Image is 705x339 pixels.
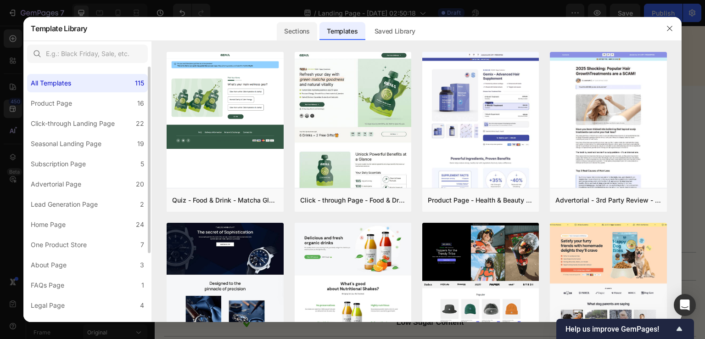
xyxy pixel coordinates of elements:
[27,45,148,63] input: E.g.: Black Friday, Sale, etc.
[213,1,337,23] a: Shop Now
[31,300,65,311] div: Legal Page
[358,136,542,152] h3: others
[140,239,144,250] div: 7
[555,195,661,206] div: Advertorial - 3rd Party Review - The Before Image - Hair Supplement
[31,280,64,291] div: FAQs Page
[31,17,87,40] h2: Template Library
[31,199,98,210] div: Lead Generation Page
[9,167,542,188] h2: Kombucha Comparison
[31,179,81,190] div: Advertorial Page
[565,325,674,333] span: Help us improve GemPages!
[31,118,115,129] div: Click-through Landing Page
[413,100,487,130] s: THEM
[31,98,72,109] div: Product Page
[251,6,299,18] div: Shop Now
[9,136,193,152] h3: Kombucha bliss
[31,138,101,149] div: Seasonal Landing Page
[31,158,86,169] div: Subscription Page
[319,22,365,40] div: Templates
[140,199,144,210] div: 2
[137,138,144,149] div: 19
[137,98,144,109] div: 16
[140,320,144,331] div: 2
[31,239,87,250] div: One Product Store
[31,219,66,230] div: Home Page
[277,22,317,40] div: Sections
[428,195,533,206] div: Product Page - Health & Beauty - Hair Supplement
[192,291,359,302] p: Low Sugar Content
[192,263,359,274] p: Refreshing Flavor
[172,195,278,206] div: Quiz - Food & Drink - Matcha Glow Shot
[136,179,144,190] div: 20
[167,52,283,149] img: quiz-1.png
[192,235,359,246] p: Gut-Friendly Probiotics
[565,323,685,334] button: Show survey - Help us improve GemPages!
[9,97,193,133] h2: US
[135,78,144,89] div: 115
[141,280,144,291] div: 1
[192,207,359,218] p: Organic Ingredients
[140,300,144,311] div: 4
[140,158,144,169] div: 5
[136,219,144,230] div: 24
[136,118,144,129] div: 22
[31,320,72,331] div: Contact Page
[674,294,696,316] div: Open Intercom Messenger
[300,195,406,206] div: Click - through Page - Food & Drink - Matcha Glow Shot
[140,260,144,271] div: 3
[31,260,67,271] div: About Page
[31,78,71,89] div: All Templates
[367,22,423,40] div: Saved Library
